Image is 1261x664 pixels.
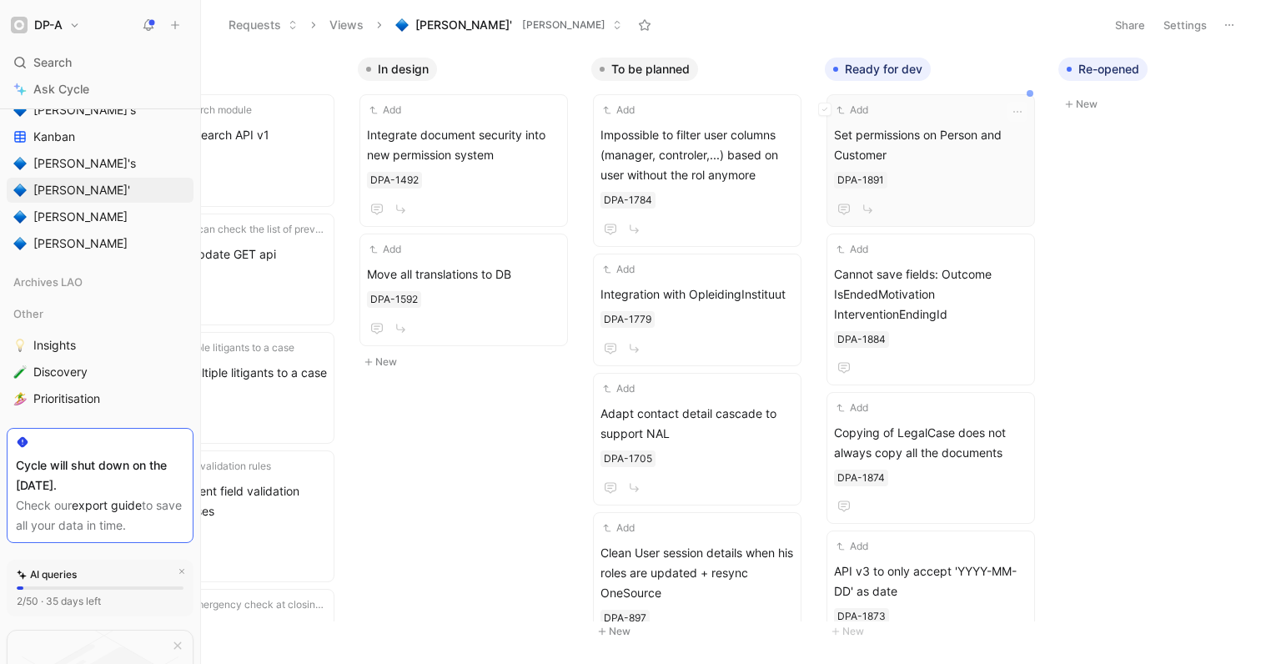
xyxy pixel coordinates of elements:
span: Integrate document security into new permission system [367,125,560,165]
div: Archives LAO [7,269,193,299]
button: 🔷 [10,180,30,200]
span: Set permissions on Person and Customer [834,125,1027,165]
a: Link multiple litigants to a caseBE - Link multiple litigants to a case [126,332,334,444]
button: To be planned [591,58,698,81]
button: Add [600,520,637,536]
img: 🔷 [13,157,27,170]
button: 🔷 [10,234,30,254]
button: New [825,621,1045,641]
div: DPA-1874 [837,470,885,486]
div: Search [7,50,193,75]
div: Check our to save all your data in time. [16,495,184,536]
div: DPA-1784 [604,192,652,209]
a: 🔷[PERSON_NAME] [7,231,193,256]
a: AddImpossible to filter user columns (manager, controler,...) based on user without the rol anymore [593,94,801,247]
a: 🧪Discovery [7,360,193,385]
button: Add [600,102,637,118]
span: Move all translations to DB [367,264,560,284]
button: Enforce Emergency check at closing (posteriority) [133,596,327,613]
button: 🏄‍♀️ [10,389,30,409]
a: Global search moduleBE - GlobalSearch API v1 [126,94,334,207]
div: New [118,50,351,650]
a: AddCannot save fields: Outcome IsEndedMotivation InterventionEndingId [826,234,1035,385]
img: 🔷 [13,210,27,224]
div: Archives LAO [7,269,193,294]
a: AddCopying of LegalCase does not always copy all the documents [826,392,1035,524]
div: Ready for devNew [818,50,1052,650]
button: New [358,352,578,372]
button: Add [367,102,404,118]
button: New [591,621,811,641]
span: BE - Mass update GET api [133,244,327,264]
a: AddMove all translations to DB [359,234,568,346]
div: DPA-1592 [370,291,418,308]
img: DP-A [11,17,28,33]
div: In designNew [351,50,585,380]
span: (BE v3) Lawyers get error on uncommented Posteriority [133,620,327,660]
span: BE - Link multiple litigants to a case [133,363,327,383]
span: To be planned [611,61,690,78]
a: 🔷[PERSON_NAME]'s [7,98,193,123]
span: Kanban [33,128,75,145]
span: Ready for dev [845,61,922,78]
button: 💡 [10,335,30,355]
button: Add [834,102,871,118]
button: 🔷[PERSON_NAME]'[PERSON_NAME] [388,13,630,38]
div: DPA-897 [604,610,646,626]
div: Other💡Insights🧪Discovery🏄‍♀️Prioritisation [7,301,193,411]
img: 🔷 [13,103,27,117]
img: 💡 [13,339,27,352]
button: Ready for dev [825,58,931,81]
button: Requests [221,13,305,38]
span: Archives LAO [13,274,83,290]
span: In design [378,61,429,78]
div: Cycle will shut down on the [DATE]. [16,455,184,495]
a: AddSet permissions on Person and Customer [826,94,1035,227]
span: As a SU, I can check the list of previous mass update request and their status [151,221,324,238]
a: 🔷[PERSON_NAME]'s [7,151,193,176]
span: [PERSON_NAME]'s [33,155,136,172]
button: In design [358,58,437,81]
div: DPA-1873 [837,608,886,625]
span: API v3 to only accept 'YYYY-MM-DD' as date [834,561,1027,601]
a: AddAPI v3 to only accept 'YYYY-MM-DD' as date [826,531,1035,663]
div: DPA-1492 [370,172,419,189]
img: 🔷 [13,184,27,197]
a: 💡Insights [7,333,193,358]
a: As a SU, I can check the list of previous mass update request and their statusBE - Mass update GE... [126,214,334,325]
a: Case field validation rules(BE) Implement field validation rules for Cases [126,450,334,582]
div: DPA-1779 [604,311,651,328]
div: Other [7,301,193,326]
button: New [124,621,344,641]
button: Case field validation rules [133,458,274,475]
span: BE - GlobalSearch API v1 [133,125,327,145]
img: 🧪 [13,365,27,379]
button: 🔷 [10,100,30,120]
span: Ask Cycle [33,79,89,99]
div: DPA-1705 [604,450,652,467]
button: Share [1108,13,1153,37]
button: Settings [1156,13,1214,37]
button: 🔷 [10,207,30,227]
span: [PERSON_NAME] [522,17,605,33]
span: [PERSON_NAME] [33,209,128,225]
a: AddAdapt contact detail cascade to support NAL [593,373,801,506]
a: 🔷[PERSON_NAME]' [7,178,193,203]
img: 🔷 [13,237,27,250]
button: Re-opened [1058,58,1148,81]
span: Case field validation rules [151,458,271,475]
span: Clean User session details when his roles are updated + resync OneSource [600,543,794,603]
a: 🔷[PERSON_NAME] [7,204,193,229]
span: Insights [33,337,76,354]
a: AddIntegrate document security into new permission system [359,94,568,227]
button: DP-ADP-A [7,13,84,37]
span: [PERSON_NAME] [33,235,128,252]
a: Ask Cycle [7,77,193,102]
a: Kanban [7,124,193,149]
span: Impossible to filter user columns (manager, controler,...) based on user without the rol anymore [600,125,794,185]
button: Add [834,400,871,416]
span: Re-opened [1078,61,1139,78]
span: Prioritisation [33,390,100,407]
span: Other [13,305,43,322]
h1: DP-A [34,18,63,33]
